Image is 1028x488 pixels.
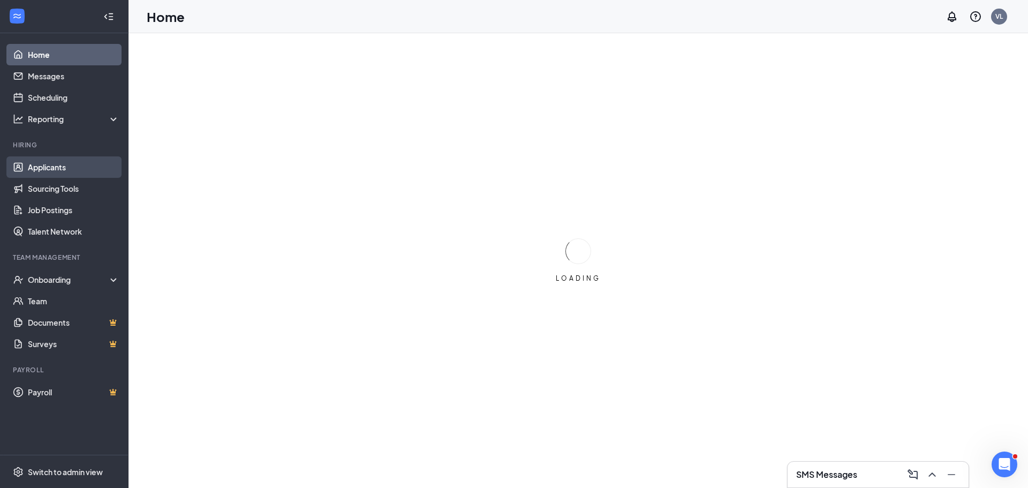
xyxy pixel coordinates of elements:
div: Hiring [13,140,117,149]
svg: ChevronUp [926,468,939,481]
a: Sourcing Tools [28,178,119,199]
button: ChevronUp [924,466,941,483]
div: Onboarding [28,274,110,285]
button: ComposeMessage [904,466,921,483]
h3: SMS Messages [796,469,857,481]
div: Team Management [13,253,117,262]
a: Scheduling [28,87,119,108]
svg: Notifications [946,10,958,23]
div: Reporting [28,114,120,124]
a: SurveysCrown [28,333,119,355]
iframe: Intercom live chat [992,452,1017,477]
svg: UserCheck [13,274,24,285]
svg: Analysis [13,114,24,124]
div: LOADING [551,274,605,283]
svg: WorkstreamLogo [12,11,22,21]
svg: Settings [13,467,24,477]
div: Payroll [13,365,117,374]
a: Team [28,290,119,312]
a: Applicants [28,156,119,178]
a: Messages [28,65,119,87]
a: Home [28,44,119,65]
div: VL [995,12,1003,21]
svg: Minimize [945,468,958,481]
svg: QuestionInfo [969,10,982,23]
a: DocumentsCrown [28,312,119,333]
h1: Home [147,7,185,26]
a: Talent Network [28,221,119,242]
a: Job Postings [28,199,119,221]
div: Switch to admin view [28,467,103,477]
svg: Collapse [103,11,114,22]
svg: ComposeMessage [906,468,919,481]
button: Minimize [943,466,960,483]
a: PayrollCrown [28,381,119,403]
